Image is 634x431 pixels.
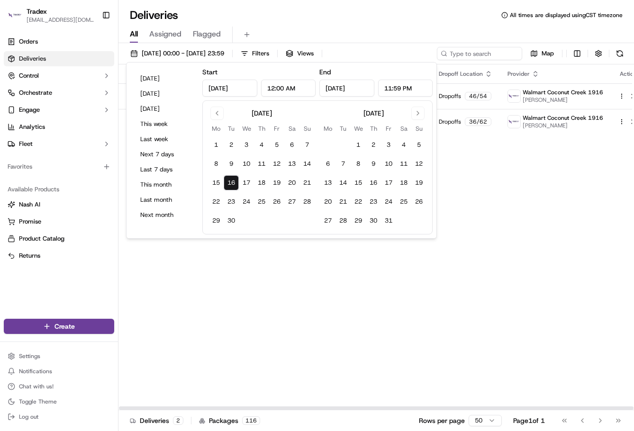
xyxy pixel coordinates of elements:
div: We're available if you need us! [32,100,120,108]
a: Nash AI [8,200,110,209]
button: 28 [299,194,315,209]
div: Start new chat [32,90,155,100]
div: Available Products [4,182,114,197]
button: Orchestrate [4,85,114,100]
button: 10 [239,156,254,171]
input: Got a question? Start typing here... [25,61,171,71]
th: Thursday [366,124,381,134]
th: Tuesday [335,124,351,134]
button: Nash AI [4,197,114,212]
p: Welcome 👋 [9,38,172,53]
button: [DATE] [136,102,193,116]
span: Map [542,49,554,58]
button: 8 [208,156,224,171]
button: 7 [299,137,315,153]
img: 1679586894394 [508,116,520,128]
span: Fleet [19,140,33,148]
span: Nash AI [19,200,40,209]
button: 20 [284,175,299,190]
button: Control [4,68,114,83]
span: Engage [19,106,40,114]
button: 24 [239,194,254,209]
button: 28 [335,213,351,228]
button: Create [4,319,114,334]
a: Orders [4,34,114,49]
button: 14 [299,156,315,171]
span: Settings [19,352,40,360]
span: Toggle Theme [19,398,57,405]
button: Next month [136,208,193,222]
th: Saturday [284,124,299,134]
button: 1 [208,137,224,153]
a: 📗Knowledge Base [6,134,76,151]
button: 11 [254,156,269,171]
button: Product Catalog [4,231,114,246]
span: All times are displayed using CST timezone [510,11,623,19]
input: Type to search [437,47,522,60]
button: 25 [396,194,411,209]
span: Dropoffs [439,92,461,100]
button: Last month [136,193,193,207]
button: Last week [136,133,193,146]
button: [DATE] [136,72,193,85]
a: 💻API Documentation [76,134,156,151]
span: [PERSON_NAME] [523,122,603,129]
p: Rows per page [419,416,465,425]
div: 116 [242,416,260,425]
button: 6 [284,137,299,153]
button: Tradex [27,7,47,16]
button: Fleet [4,136,114,152]
button: 7 [335,156,351,171]
th: Friday [381,124,396,134]
button: 13 [284,156,299,171]
button: 4 [396,137,411,153]
span: Create [54,322,75,331]
button: Log out [4,410,114,423]
span: Log out [19,413,38,421]
span: Chat with us! [19,383,54,390]
span: Dropoff Location [439,70,483,78]
button: 3 [239,137,254,153]
span: Control [19,72,39,80]
button: 10 [381,156,396,171]
span: Pylon [94,161,115,168]
button: 15 [351,175,366,190]
span: [PERSON_NAME] [523,96,603,104]
button: 16 [366,175,381,190]
th: Wednesday [351,124,366,134]
button: 6 [320,156,335,171]
div: Page 1 of 1 [513,416,545,425]
span: Returns [19,251,40,260]
button: Toggle Theme [4,395,114,408]
button: Filters [236,47,273,60]
button: 2 [224,137,239,153]
span: [EMAIL_ADDRESS][DOMAIN_NAME] [27,16,94,24]
a: Returns [8,251,110,260]
input: Time [261,80,316,97]
button: 25 [254,194,269,209]
span: Analytics [19,123,45,131]
button: 29 [208,213,224,228]
button: TradexTradex[EMAIL_ADDRESS][DOMAIN_NAME] [4,4,98,27]
th: Tuesday [224,124,239,134]
span: Provider [507,70,530,78]
button: 21 [299,175,315,190]
button: 16 [224,175,239,190]
span: Flagged [193,28,221,40]
button: Returns [4,248,114,263]
div: Deliveries [130,416,183,425]
button: 15 [208,175,224,190]
button: 17 [381,175,396,190]
input: Date [319,80,374,97]
button: 19 [269,175,284,190]
button: 30 [366,213,381,228]
button: 9 [366,156,381,171]
th: Monday [320,124,335,134]
button: 3 [381,137,396,153]
div: 2 [173,416,183,425]
button: 22 [351,194,366,209]
div: 46 / 54 [465,92,491,100]
button: 17 [239,175,254,190]
span: Promise [19,217,41,226]
button: 23 [366,194,381,209]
